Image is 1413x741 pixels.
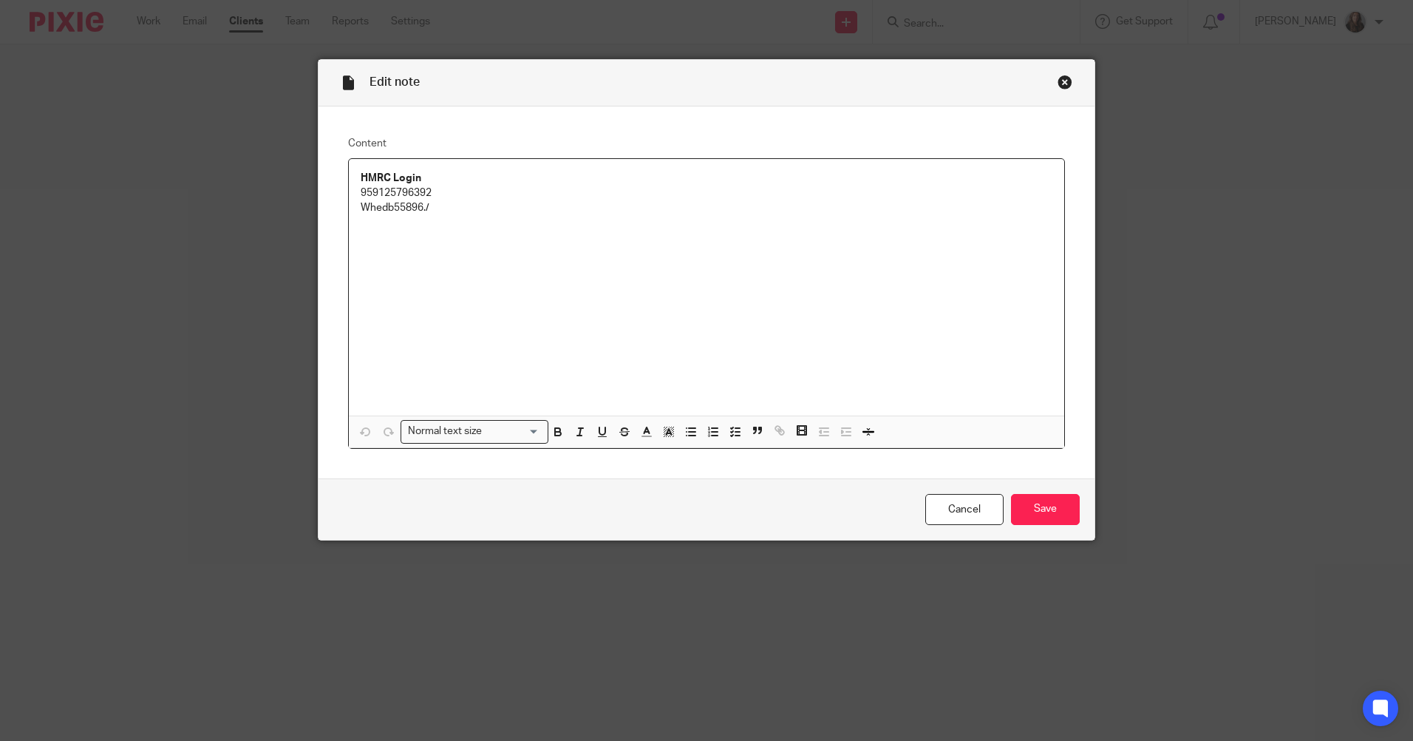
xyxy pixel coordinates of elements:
[361,200,1052,215] p: Whedb55896./
[925,494,1004,526] a: Cancel
[486,424,539,439] input: Search for option
[404,424,485,439] span: Normal text size
[1011,494,1080,526] input: Save
[1058,75,1072,89] div: Close this dialog window
[370,76,420,88] span: Edit note
[361,173,421,183] strong: HMRC Login
[401,420,548,443] div: Search for option
[348,136,1065,151] label: Content
[361,186,1052,200] p: 959125796392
